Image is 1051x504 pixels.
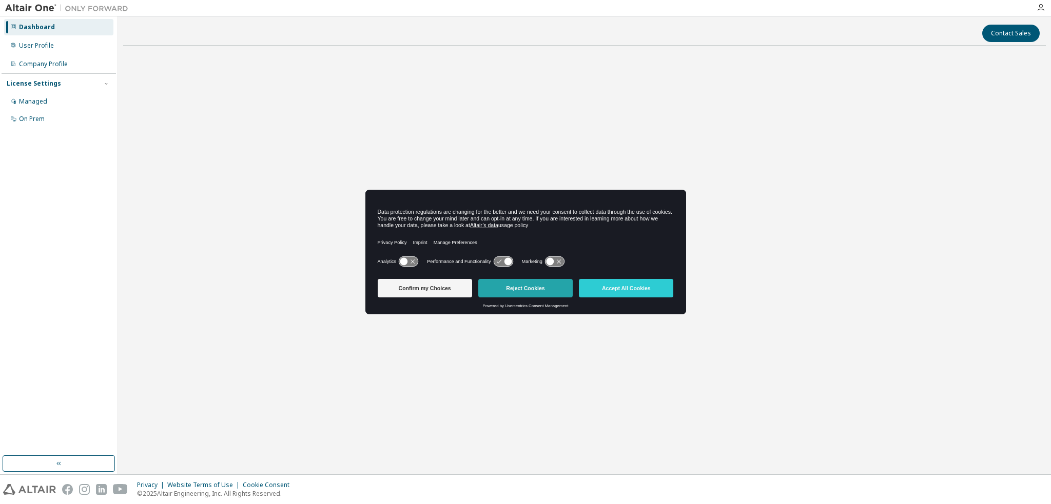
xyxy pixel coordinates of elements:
p: © 2025 Altair Engineering, Inc. All Rights Reserved. [137,489,296,498]
div: On Prem [19,115,45,123]
div: User Profile [19,42,54,50]
div: Website Terms of Use [167,481,243,489]
div: Cookie Consent [243,481,296,489]
img: instagram.svg [79,484,90,495]
div: Company Profile [19,60,68,68]
div: Dashboard [19,23,55,31]
div: Privacy [137,481,167,489]
img: linkedin.svg [96,484,107,495]
img: Altair One [5,3,133,13]
img: altair_logo.svg [3,484,56,495]
button: Contact Sales [982,25,1040,42]
img: youtube.svg [113,484,128,495]
div: License Settings [7,79,61,88]
div: Managed [19,97,47,106]
img: facebook.svg [62,484,73,495]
